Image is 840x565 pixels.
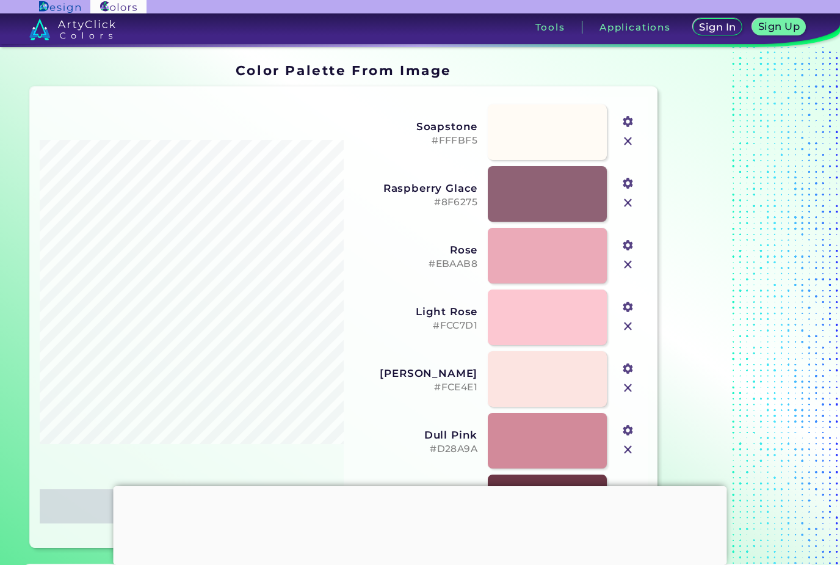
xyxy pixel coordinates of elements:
h3: Dull Pink [352,429,477,441]
h3: Light Rose [352,305,477,318]
h5: #FCE4E1 [352,382,477,393]
img: icon_close.svg [620,442,636,457]
img: logo_artyclick_colors_white.svg [29,18,115,40]
a: Sign Up [755,19,804,35]
h3: Soapstone [352,120,477,133]
h1: Color Palette From Image [236,61,452,79]
h5: #D28A9A [352,443,477,455]
h5: #FFFBF5 [352,135,477,147]
h5: Sign Up [759,22,798,31]
img: icon_close.svg [620,380,636,396]
img: icon_close.svg [620,318,636,334]
h3: Raspberry Glace [352,182,477,194]
img: icon_close.svg [620,195,636,211]
h3: Rose [352,244,477,256]
h5: Sign In [700,23,734,32]
h5: #EBAAB8 [352,258,477,270]
h3: Applications [599,23,671,32]
img: ArtyClick Design logo [39,1,80,13]
iframe: Advertisement [114,486,727,562]
h5: #FCC7D1 [352,320,477,332]
h5: #8F6275 [352,197,477,208]
h3: [PERSON_NAME] [352,367,477,379]
h3: Tools [535,23,565,32]
img: icon_close.svg [620,257,636,272]
img: icon_close.svg [620,133,636,149]
a: Sign In [695,19,740,35]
